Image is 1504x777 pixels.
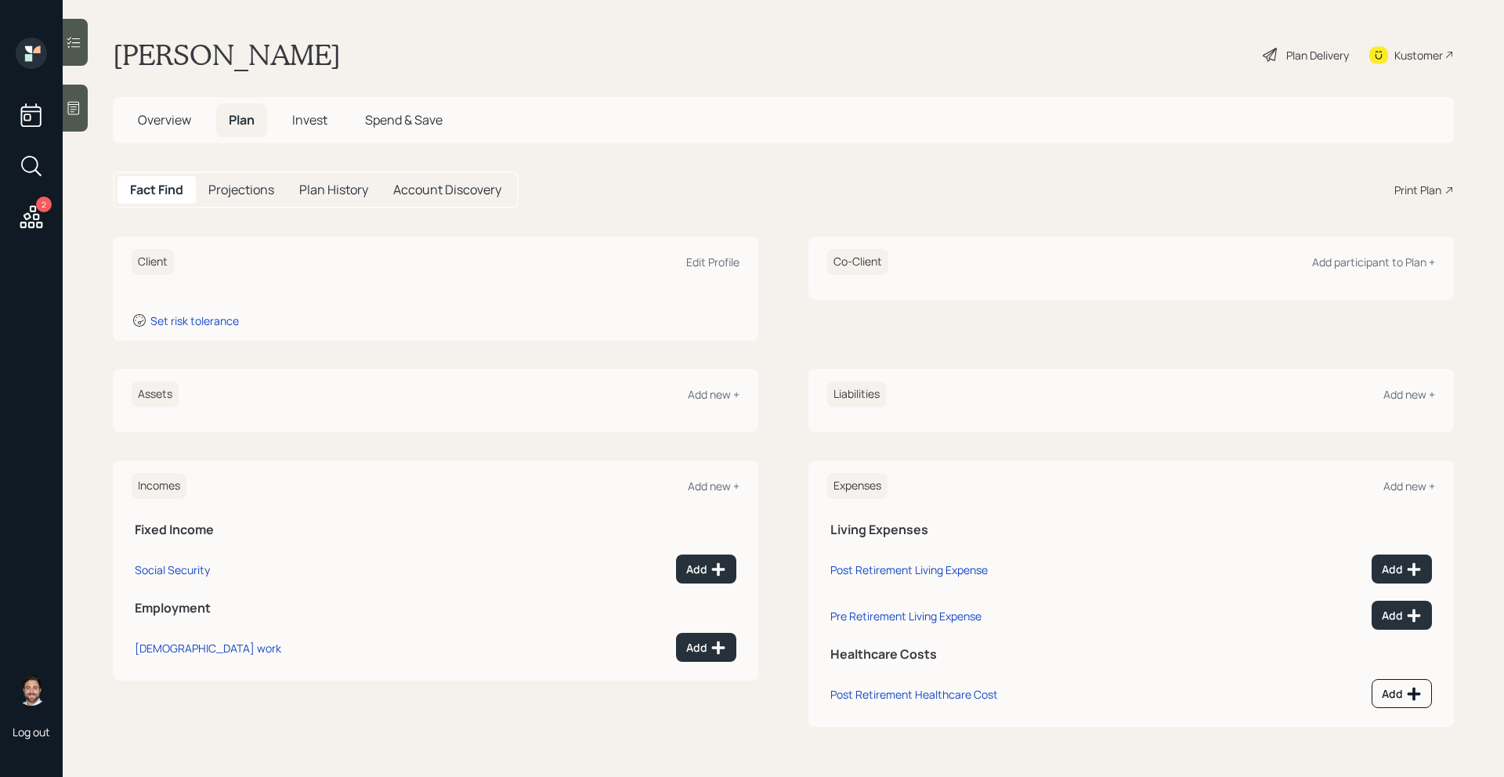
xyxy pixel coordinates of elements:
[365,111,443,128] span: Spend & Save
[830,562,988,577] div: Post Retirement Living Expense
[1372,601,1432,630] button: Add
[135,562,210,577] div: Social Security
[1312,255,1435,269] div: Add participant to Plan +
[830,522,1432,537] h5: Living Expenses
[135,641,281,656] div: [DEMOGRAPHIC_DATA] work
[393,183,501,197] h5: Account Discovery
[16,674,47,706] img: michael-russo-headshot.png
[292,111,327,128] span: Invest
[830,647,1432,662] h5: Healthcare Costs
[1286,47,1349,63] div: Plan Delivery
[686,255,739,269] div: Edit Profile
[229,111,255,128] span: Plan
[150,313,239,328] div: Set risk tolerance
[1382,686,1422,702] div: Add
[36,197,52,212] div: 2
[1382,608,1422,623] div: Add
[13,725,50,739] div: Log out
[132,473,186,499] h6: Incomes
[130,183,183,197] h5: Fact Find
[1372,679,1432,708] button: Add
[1382,562,1422,577] div: Add
[676,633,736,662] button: Add
[1383,387,1435,402] div: Add new +
[827,249,888,275] h6: Co-Client
[135,522,736,537] h5: Fixed Income
[827,381,886,407] h6: Liabilities
[688,479,739,493] div: Add new +
[830,687,998,702] div: Post Retirement Healthcare Cost
[1394,47,1443,63] div: Kustomer
[132,249,174,275] h6: Client
[135,601,736,616] h5: Employment
[113,38,341,72] h1: [PERSON_NAME]
[830,609,982,623] div: Pre Retirement Living Expense
[208,183,274,197] h5: Projections
[686,562,726,577] div: Add
[299,183,368,197] h5: Plan History
[1394,182,1441,198] div: Print Plan
[688,387,739,402] div: Add new +
[686,640,726,656] div: Add
[1372,555,1432,584] button: Add
[132,381,179,407] h6: Assets
[1383,479,1435,493] div: Add new +
[138,111,191,128] span: Overview
[827,473,888,499] h6: Expenses
[676,555,736,584] button: Add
